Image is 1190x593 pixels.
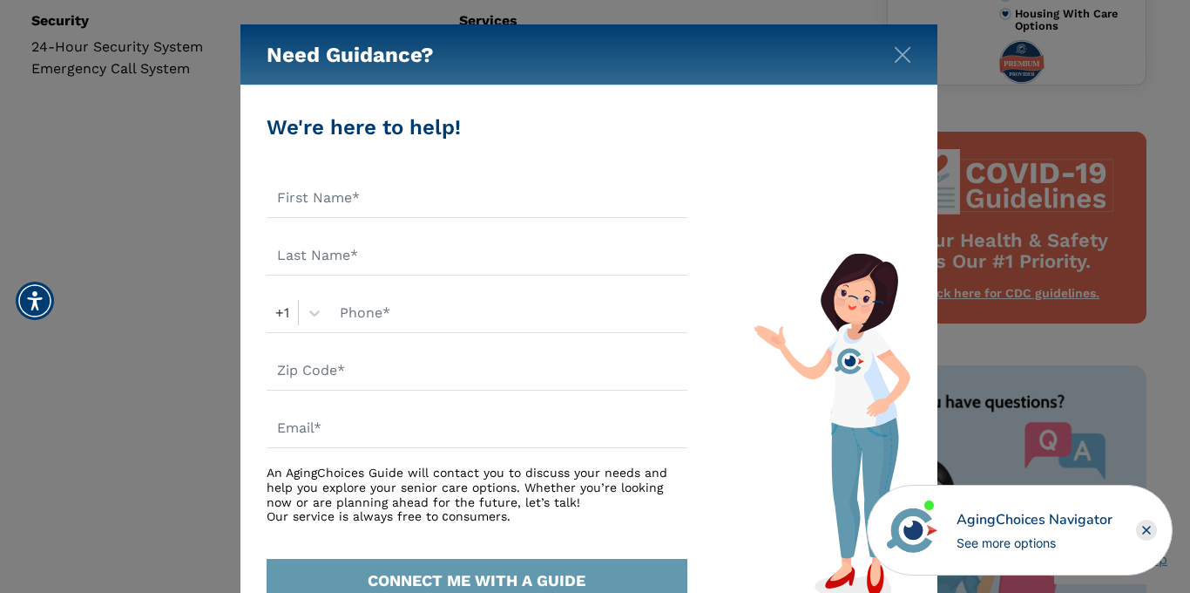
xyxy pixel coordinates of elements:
[957,509,1112,530] div: AgingChoices Navigator
[329,293,687,333] input: Phone*
[957,534,1112,552] div: See more options
[267,24,434,85] h5: Need Guidance?
[267,235,687,276] input: Last Name*
[882,501,942,560] img: avatar
[267,178,687,218] input: First Name*
[267,408,687,448] input: Email*
[894,46,911,64] img: modal-close.svg
[1136,520,1157,541] div: Close
[16,282,54,320] div: Accessibility Menu
[267,112,687,143] div: We're here to help!
[267,351,687,391] input: Zip Code*
[894,43,911,60] button: Close
[267,466,687,524] div: An AgingChoices Guide will contact you to discuss your needs and help you explore your senior car...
